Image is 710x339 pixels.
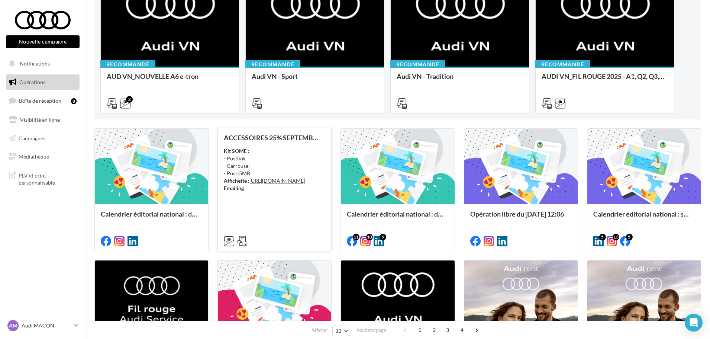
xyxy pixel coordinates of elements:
div: Recommandé [245,60,300,68]
div: 13 [613,234,619,240]
div: Recommandé [390,60,445,68]
span: PLV et print personnalisable [19,170,77,186]
div: ACCESSOIRES 25% SEPTEMBRE - AUDI SERVICE [224,134,325,141]
span: 1 [414,324,426,336]
div: Recommandé [535,60,590,68]
button: Nouvelle campagne [6,35,80,48]
div: 10 [366,234,373,240]
span: Notifications [20,60,50,67]
a: AM Audi MACON [6,319,80,333]
span: AM [9,322,17,329]
a: Opérations [4,74,81,90]
div: 9 [380,234,386,240]
div: 2 [126,96,133,103]
div: Calendrier éditorial national : du 02.09 au 09.09 [101,210,202,225]
div: 8 [71,98,77,104]
a: Boîte de réception8 [4,93,81,109]
a: Campagnes [4,131,81,146]
a: [URL][DOMAIN_NAME] [249,178,305,184]
span: Visibilité en ligne [20,116,60,123]
span: Campagnes [19,135,45,141]
span: Boîte de réception [19,97,61,104]
span: Médiathèque [19,153,49,160]
div: 5 [599,234,606,240]
span: 2 [428,324,440,336]
span: 12 [336,328,342,334]
strong: Emailing [224,185,244,191]
div: Opération libre du [DATE] 12:06 [470,210,572,225]
span: Opérations [19,79,45,85]
a: Médiathèque [4,149,81,164]
div: AUD VN_NOUVELLE A6 e-tron [107,73,233,87]
div: AUDI VN_FIL ROUGE 2025 - A1, Q2, Q3, Q5 et Q4 e-tron [542,73,668,87]
div: Recommandé [100,60,155,68]
a: Visibilité en ligne [4,112,81,128]
div: Calendrier éditorial national : semaine du 25.08 au 31.08 [593,210,695,225]
div: 5 [626,234,633,240]
button: Notifications [4,56,78,71]
span: 4 [456,324,468,336]
div: Audi VN - Sport [252,73,378,87]
div: Calendrier éditorial national : du 02.09 au 09.09 [347,210,448,225]
strong: Affichette : [224,178,249,184]
div: 11 [353,234,359,240]
button: 12 [332,326,351,336]
p: Audi MACON [22,322,71,329]
span: résultats/page [355,327,386,334]
span: 3 [442,324,454,336]
strong: Kit SOME : [224,148,249,154]
div: - Postlink - Carrousel - Post GMB [224,147,325,192]
div: Open Intercom Messenger [685,314,703,332]
a: PLV et print personnalisable [4,167,81,189]
span: Afficher [312,327,328,334]
div: Audi VN - Tradition [397,73,523,87]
